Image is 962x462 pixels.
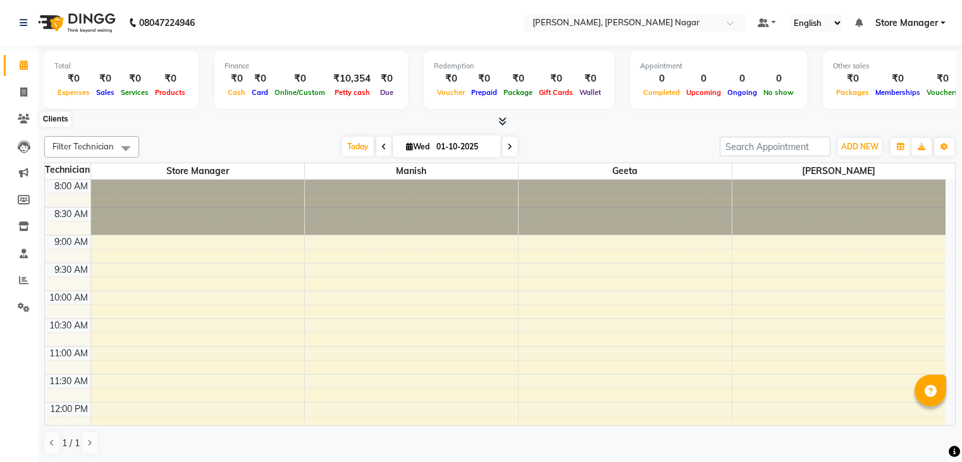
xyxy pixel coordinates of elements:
span: Online/Custom [271,88,328,97]
div: ₹0 [468,72,500,86]
div: 0 [724,72,760,86]
div: 8:30 AM [52,208,90,221]
div: ₹0 [576,72,604,86]
span: Store Manager [875,16,938,30]
div: 10:30 AM [47,319,90,332]
div: ₹0 [923,72,961,86]
span: Card [249,88,271,97]
span: Wallet [576,88,604,97]
div: 10:00 AM [47,291,90,304]
div: ₹0 [833,72,872,86]
div: 9:30 AM [52,263,90,277]
input: Search Appointment [720,137,830,156]
div: ₹0 [152,72,188,86]
div: Total [54,61,188,72]
span: Gift Cards [536,88,576,97]
div: Redemption [434,61,604,72]
span: 1 / 1 [62,437,80,450]
span: Wed [403,142,433,151]
span: No show [760,88,797,97]
div: 11:00 AM [47,347,90,360]
span: Products [152,88,188,97]
div: Technician [45,163,90,177]
span: Memberships [872,88,923,97]
div: 0 [760,72,797,86]
span: Vouchers [923,88,961,97]
span: Upcoming [683,88,724,97]
span: Prepaid [468,88,500,97]
b: 08047224946 [139,5,195,41]
span: Expenses [54,88,93,97]
div: ₹0 [536,72,576,86]
div: 11:30 AM [47,375,90,388]
span: Services [118,88,152,97]
div: ₹0 [118,72,152,86]
div: ₹0 [271,72,328,86]
div: Clients [40,112,71,127]
div: ₹0 [93,72,118,86]
div: Appointment [640,61,797,72]
div: 12:00 PM [47,403,90,416]
div: 0 [640,72,683,86]
span: Cash [225,88,249,97]
div: 0 [683,72,724,86]
span: Store Manager [91,163,304,179]
div: 9:00 AM [52,235,90,249]
span: [PERSON_NAME] [732,163,946,179]
div: Finance [225,61,398,72]
span: manish [305,163,518,179]
span: Petty cash [331,88,373,97]
div: ₹0 [376,72,398,86]
span: Completed [640,88,683,97]
span: Sales [93,88,118,97]
div: ₹0 [500,72,536,86]
input: 2025-10-01 [433,137,496,156]
span: Due [377,88,397,97]
div: ₹0 [872,72,923,86]
span: Today [342,137,374,156]
span: Voucher [434,88,468,97]
div: 8:00 AM [52,180,90,193]
div: ₹0 [249,72,271,86]
span: Filter Technician [52,141,114,151]
span: Packages [833,88,872,97]
span: Ongoing [724,88,760,97]
div: ₹0 [434,72,468,86]
div: ₹10,354 [328,72,376,86]
button: ADD NEW [838,138,882,156]
img: logo [32,5,119,41]
span: Package [500,88,536,97]
div: ₹0 [225,72,249,86]
div: ₹0 [54,72,93,86]
span: ADD NEW [841,142,879,151]
span: geeta [519,163,732,179]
